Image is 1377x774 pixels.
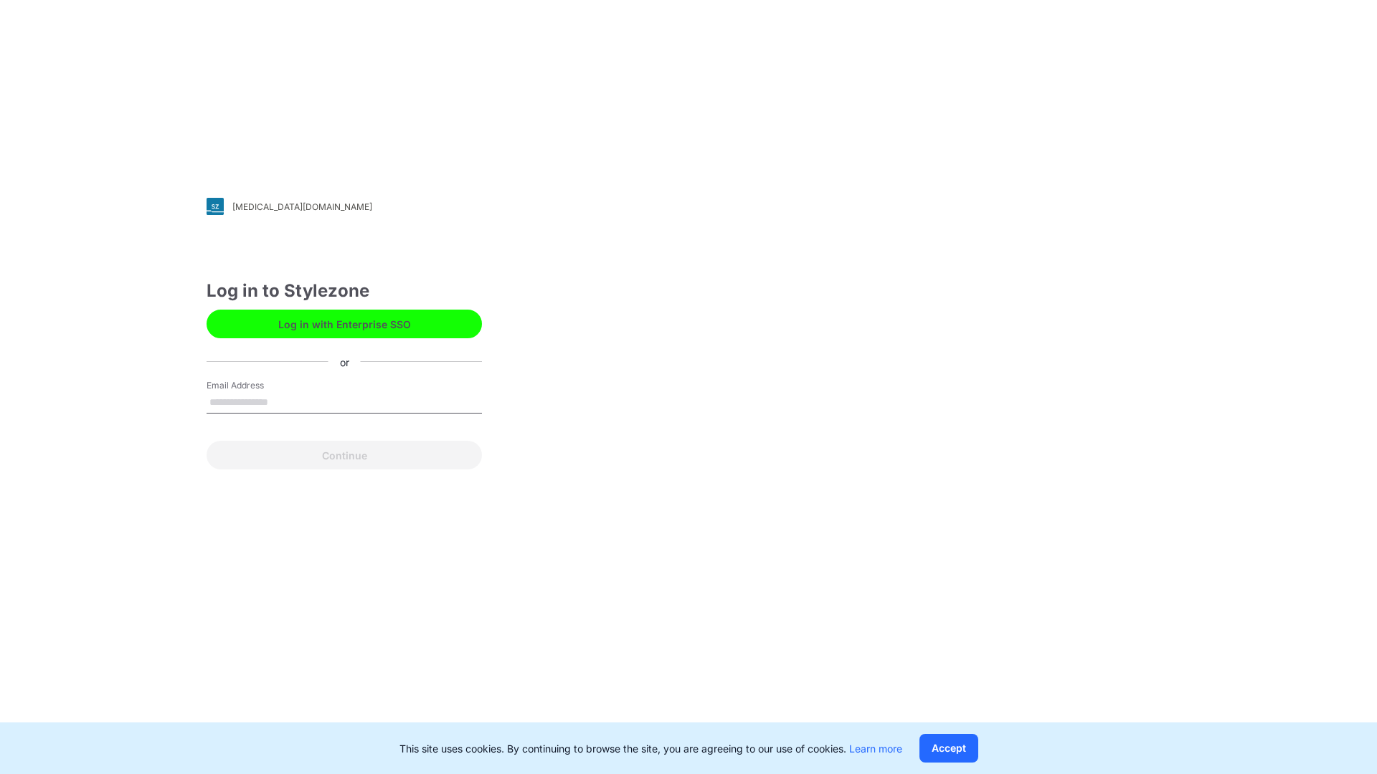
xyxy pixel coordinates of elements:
[207,310,482,338] button: Log in with Enterprise SSO
[849,742,902,755] a: Learn more
[207,278,482,304] div: Log in to Stylezone
[207,198,224,215] img: svg+xml;base64,PHN2ZyB3aWR0aD0iMjgiIGhlaWdodD0iMjgiIHZpZXdCb3g9IjAgMCAyOCAyOCIgZmlsbD0ibm9uZSIgeG...
[207,198,482,215] a: [MEDICAL_DATA][DOMAIN_NAME]
[328,354,361,369] div: or
[207,379,307,392] label: Email Address
[399,741,902,756] p: This site uses cookies. By continuing to browse the site, you are agreeing to our use of cookies.
[919,734,978,763] button: Accept
[1162,36,1341,62] img: browzwear-logo.73288ffb.svg
[232,201,372,212] div: [MEDICAL_DATA][DOMAIN_NAME]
